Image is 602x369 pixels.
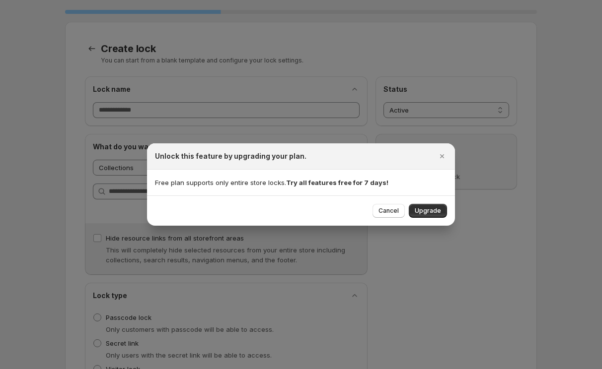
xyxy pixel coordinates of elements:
[435,149,449,163] button: Close
[409,204,447,218] button: Upgrade
[155,178,447,187] p: Free plan supports only entire store locks.
[373,204,405,218] button: Cancel
[415,207,441,215] span: Upgrade
[155,151,306,161] h2: Unlock this feature by upgrading your plan.
[378,207,399,215] span: Cancel
[286,179,388,186] strong: Try all features free for 7 days!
